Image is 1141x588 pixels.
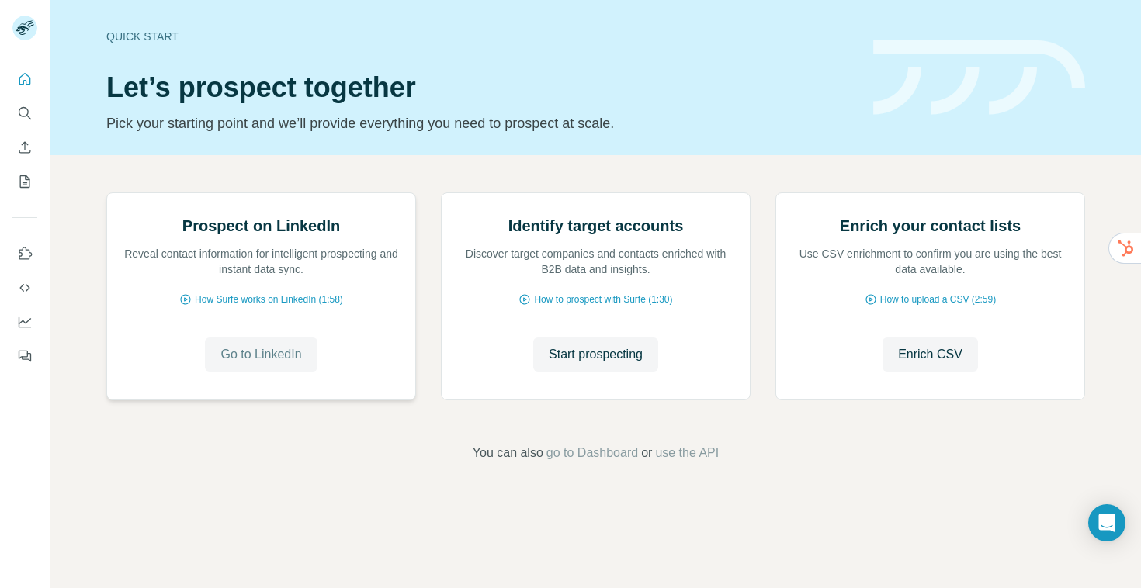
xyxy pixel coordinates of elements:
h2: Enrich your contact lists [840,215,1021,237]
button: Search [12,99,37,127]
button: Enrich CSV [883,337,978,372]
h2: Prospect on LinkedIn [182,215,340,237]
span: You can also [473,444,543,462]
h1: Let’s prospect together [106,72,855,103]
span: How to upload a CSV (2:59) [880,292,996,306]
button: use the API [655,444,719,462]
p: Reveal contact information for intelligent prospecting and instant data sync. [123,246,400,277]
button: Feedback [12,342,37,370]
h2: Identify target accounts [508,215,684,237]
button: Start prospecting [533,337,658,372]
button: go to Dashboard [546,444,638,462]
button: My lists [12,168,37,195]
button: Dashboard [12,308,37,336]
div: Quick start [106,29,855,44]
span: How to prospect with Surfe (1:30) [534,292,672,306]
button: Use Surfe API [12,274,37,302]
span: Start prospecting [549,345,643,364]
button: Quick start [12,65,37,93]
p: Pick your starting point and we’ll provide everything you need to prospect at scale. [106,112,855,134]
span: Enrich CSV [898,345,962,364]
div: Open Intercom Messenger [1088,504,1125,541]
span: How Surfe works on LinkedIn (1:58) [195,292,343,306]
p: Discover target companies and contacts enriched with B2B data and insights. [457,246,734,277]
span: or [641,444,652,462]
p: Use CSV enrichment to confirm you are using the best data available. [792,246,1069,277]
button: Use Surfe on LinkedIn [12,240,37,268]
button: Go to LinkedIn [205,337,317,372]
img: banner [873,40,1085,116]
button: Enrich CSV [12,133,37,161]
span: Go to LinkedIn [220,345,301,364]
